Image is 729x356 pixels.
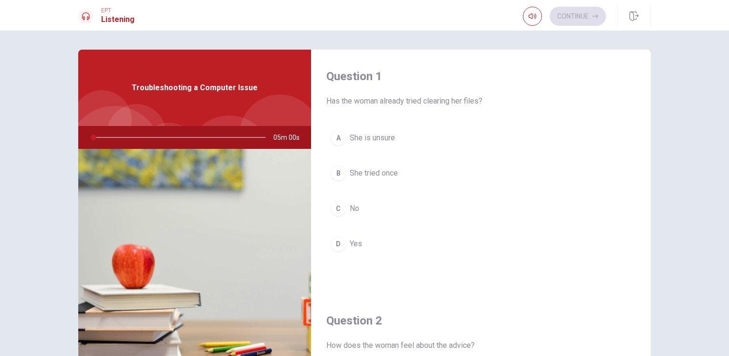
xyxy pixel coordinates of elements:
[326,313,635,328] h4: Question 2
[326,95,635,107] span: Has the woman already tried clearing her files?
[350,203,359,214] span: No
[331,201,346,216] div: C
[326,126,635,150] button: AShe is unsure
[331,130,346,146] div: A
[350,238,362,250] span: Yes
[331,166,346,181] div: B
[331,236,346,251] div: D
[273,126,307,149] span: 05m 00s
[326,161,635,185] button: BShe tried once
[326,197,635,220] button: CNo
[132,82,258,94] span: Troubleshooting a Computer Issue
[350,132,395,144] span: She is unsure
[101,14,135,25] h1: Listening
[101,7,135,14] span: EPT
[326,69,635,84] h4: Question 1
[326,232,635,256] button: DYes
[326,340,635,351] span: How does the woman feel about the advice?
[350,168,398,179] span: She tried once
